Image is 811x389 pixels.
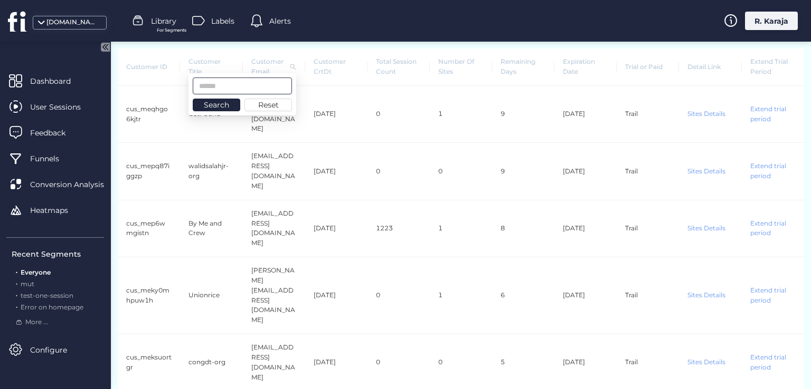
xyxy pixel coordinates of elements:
div: R. Karaja [745,12,798,30]
td: 9 [492,143,554,200]
td: [DATE] [305,257,367,334]
td: 1223 [367,200,430,257]
td: 0 [430,143,492,200]
td: Sites Details [679,143,741,200]
td: [EMAIL_ADDRESS][DOMAIN_NAME] [243,143,305,200]
span: Library [151,15,176,27]
button: Search [193,99,240,111]
td: [DATE] [554,200,617,257]
td: 0 [367,257,430,334]
td: [DATE] [554,257,617,334]
th: Remaining Days [492,48,554,86]
td: [DATE] [554,143,617,200]
span: Reset [258,99,279,111]
td: Sites Details [679,257,741,334]
div: [DOMAIN_NAME] [46,17,99,27]
th: Number Of Sites [430,48,492,86]
span: mut [21,280,34,288]
th: Customer CrtDt [305,48,367,86]
td: [DATE] [554,86,617,143]
td: Trail [617,86,679,143]
td: Sites Details [679,86,741,143]
span: For Segments [157,27,186,34]
span: Heatmaps [30,205,84,216]
td: [EMAIL_ADDRESS][DOMAIN_NAME] [243,200,305,257]
td: cus_meqhgo6kjtr [118,86,180,143]
td: Extend trial period [742,200,804,257]
td: [DATE] [305,200,367,257]
span: test-one-session [21,291,73,299]
th: Trial or Paid [617,48,679,86]
td: 1 [430,86,492,143]
span: Customer ID [126,62,172,72]
span: . [16,289,17,299]
span: User Sessions [30,101,97,113]
th: Customer Email [243,48,305,86]
span: Error on homepage [21,303,83,311]
th: Total Session Count [367,48,430,86]
span: Search [204,99,229,111]
span: Dashboard [30,75,87,87]
td: Unionrice [180,257,242,334]
td: [PERSON_NAME][EMAIL_ADDRESS][DOMAIN_NAME] [243,257,305,334]
td: 6 [492,257,554,334]
td: [DATE] [305,86,367,143]
td: Extend trial period [742,257,804,334]
td: 0 [367,86,430,143]
td: Trail [617,200,679,257]
td: 1 [430,200,492,257]
span: More ... [25,317,48,327]
td: Trail [617,257,679,334]
td: 8 [492,200,554,257]
td: [DATE] [305,143,367,200]
td: cus_mepq87iggzp [118,143,180,200]
span: Configure [30,344,83,356]
span: Conversion Analysis [30,179,120,190]
td: cus_mep6wmgistn [118,200,180,257]
span: Alerts [269,15,291,27]
span: Everyone [21,268,51,276]
span: Funnels [30,153,75,164]
td: By Me and Crew [180,200,242,257]
th: Expiration Date [554,48,617,86]
td: 9 [492,86,554,143]
td: walidsalahjr-org [180,143,242,200]
td: Extend trial period [742,143,804,200]
div: Recent Segments [12,248,104,260]
td: Sites Details [679,200,741,257]
span: Feedback [30,127,81,139]
td: Extend trial period [742,86,804,143]
th: Extend Trial Period [742,48,804,86]
td: 1 [430,257,492,334]
span: . [16,301,17,311]
span: . [16,278,17,288]
th: Detail Link [679,48,741,86]
th: Customer Title [180,48,242,86]
button: Reset [244,99,292,111]
td: cus_meky0mhpuw1h [118,257,180,334]
td: Trail [617,143,679,200]
span: . [16,266,17,276]
td: GetFound [180,86,242,143]
span: Labels [211,15,234,27]
td: 0 [367,143,430,200]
